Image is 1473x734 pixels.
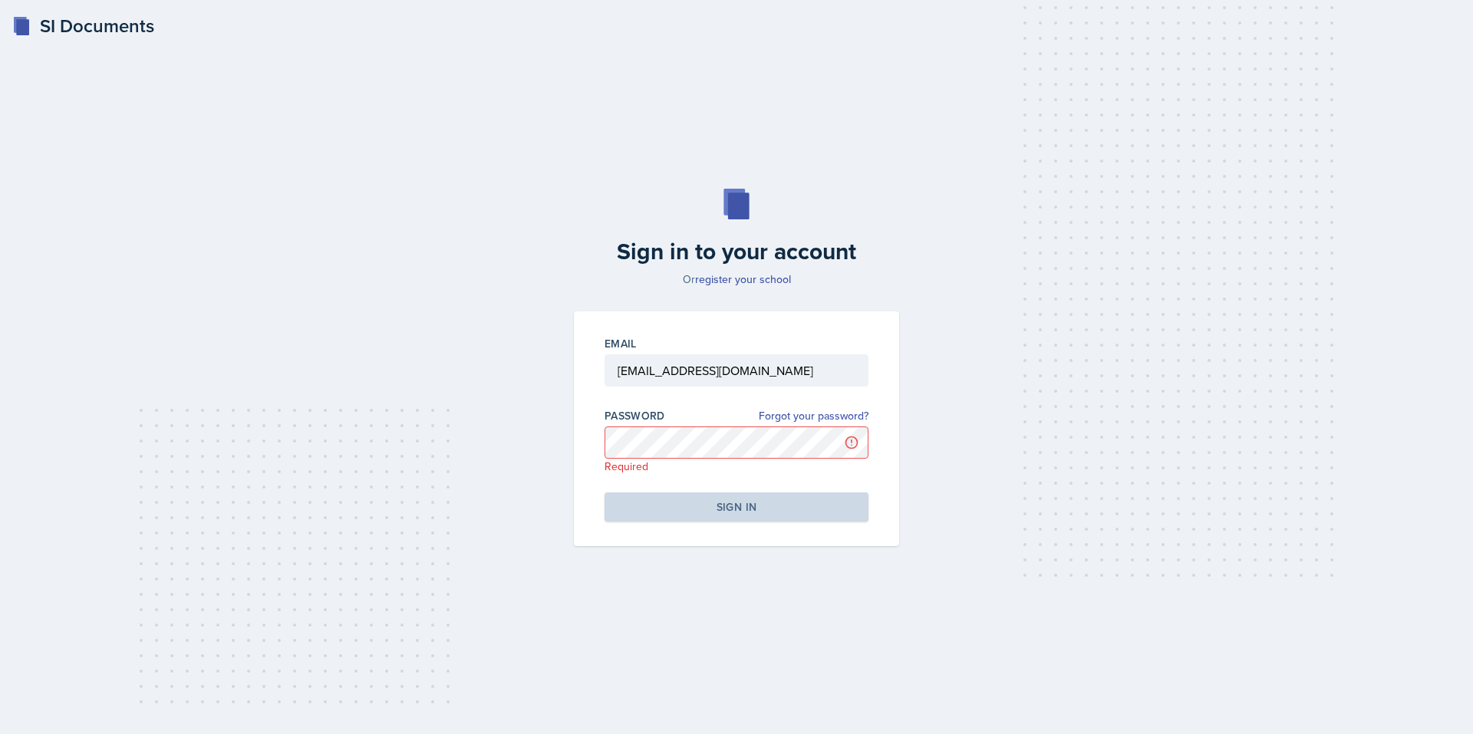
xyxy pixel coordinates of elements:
[695,272,791,287] a: register your school
[12,12,154,40] a: SI Documents
[605,408,665,423] label: Password
[565,272,908,287] p: Or
[605,336,637,351] label: Email
[605,459,868,474] p: Required
[605,492,868,522] button: Sign in
[717,499,756,515] div: Sign in
[605,354,868,387] input: Email
[759,408,868,424] a: Forgot your password?
[565,238,908,265] h2: Sign in to your account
